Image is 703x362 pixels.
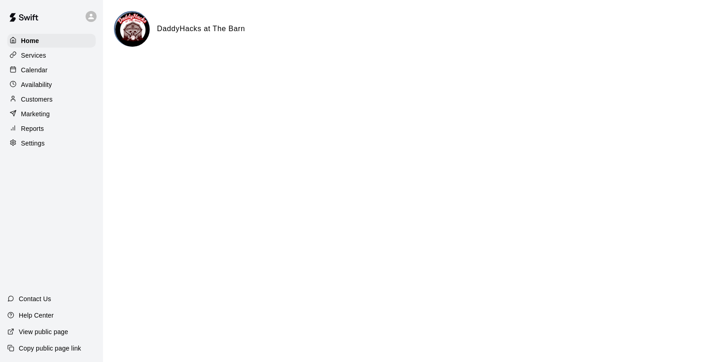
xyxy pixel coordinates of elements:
[7,107,96,121] a: Marketing
[7,92,96,106] a: Customers
[7,78,96,92] a: Availability
[157,23,245,35] h6: DaddyHacks at The Barn
[7,63,96,77] a: Calendar
[21,51,46,60] p: Services
[7,122,96,135] a: Reports
[19,344,81,353] p: Copy public page link
[19,294,51,303] p: Contact Us
[7,136,96,150] a: Settings
[7,49,96,62] a: Services
[21,95,53,104] p: Customers
[21,109,50,119] p: Marketing
[19,327,68,336] p: View public page
[19,311,54,320] p: Help Center
[21,36,39,45] p: Home
[21,65,48,75] p: Calendar
[21,139,45,148] p: Settings
[115,12,150,47] img: DaddyHacks at The Barn logo
[21,124,44,133] p: Reports
[21,80,52,89] p: Availability
[7,34,96,48] a: Home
